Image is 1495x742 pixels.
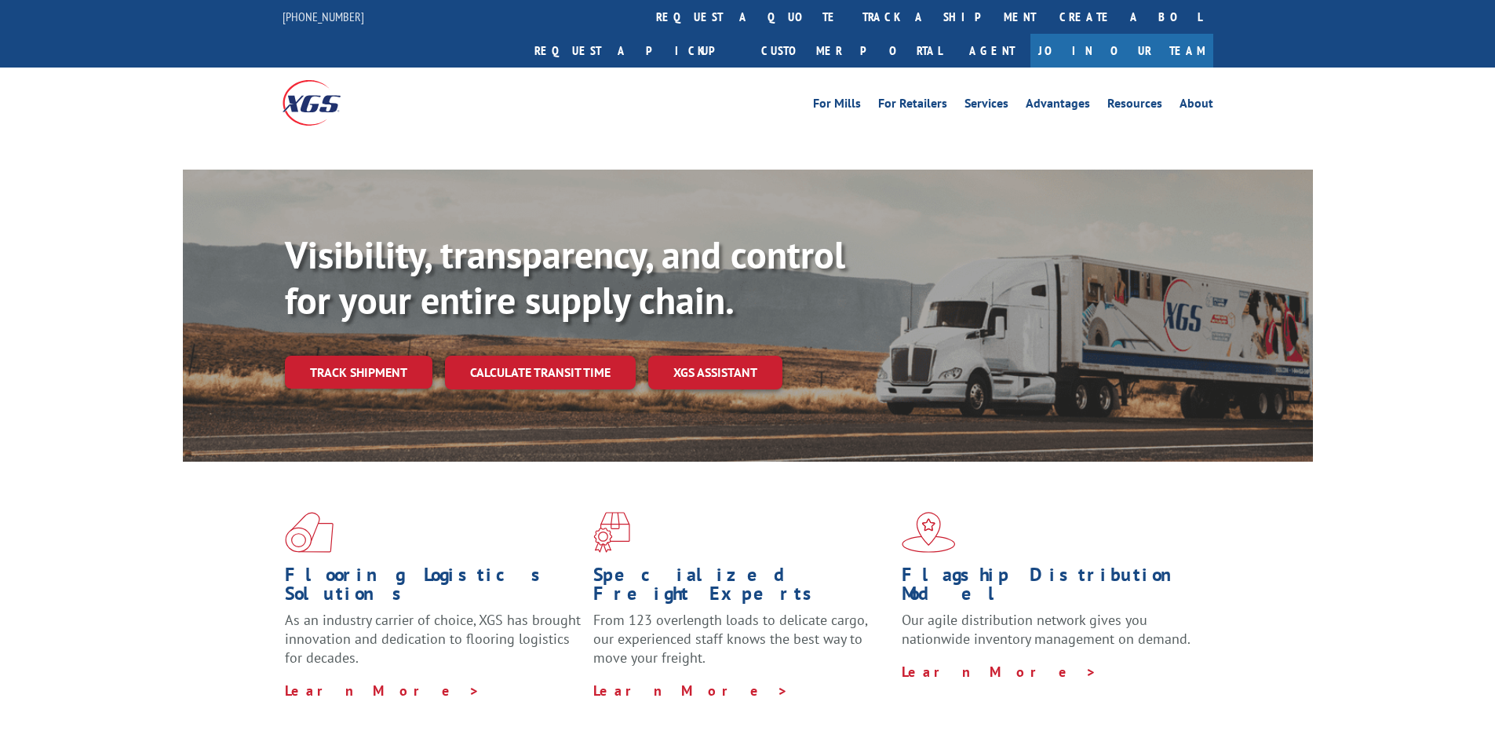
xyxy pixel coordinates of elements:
span: As an industry carrier of choice, XGS has brought innovation and dedication to flooring logistics... [285,611,581,667]
img: xgs-icon-total-supply-chain-intelligence-red [285,512,334,553]
a: Join Our Team [1030,34,1213,68]
a: For Retailers [878,97,947,115]
h1: Flagship Distribution Model [902,565,1198,611]
a: Resources [1107,97,1162,115]
a: Learn More > [902,663,1097,681]
h1: Flooring Logistics Solutions [285,565,582,611]
a: Learn More > [593,682,789,700]
h1: Specialized Freight Experts [593,565,890,611]
a: For Mills [813,97,861,115]
img: xgs-icon-focused-on-flooring-red [593,512,630,553]
a: Services [964,97,1008,115]
img: xgs-icon-flagship-distribution-model-red [902,512,956,553]
a: [PHONE_NUMBER] [283,9,364,24]
a: Customer Portal [749,34,954,68]
a: Learn More > [285,682,480,700]
b: Visibility, transparency, and control for your entire supply chain. [285,230,845,324]
a: About [1180,97,1213,115]
a: Request a pickup [523,34,749,68]
a: Agent [954,34,1030,68]
a: Track shipment [285,356,432,389]
a: XGS ASSISTANT [648,356,782,389]
a: Calculate transit time [445,356,636,389]
span: Our agile distribution network gives you nationwide inventory management on demand. [902,611,1191,648]
p: From 123 overlength loads to delicate cargo, our experienced staff knows the best way to move you... [593,611,890,681]
a: Advantages [1026,97,1090,115]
